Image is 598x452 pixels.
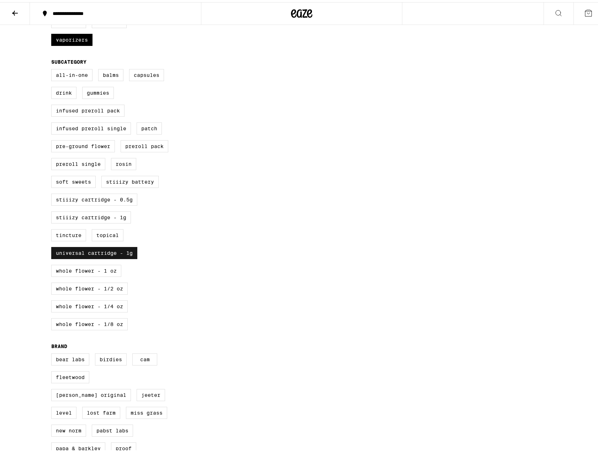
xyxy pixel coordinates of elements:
label: LEVEL [51,405,76,417]
label: STIIIZY Battery [101,174,159,186]
label: Whole Flower - 1/2 oz [51,280,128,293]
label: Fleetwood [51,369,89,381]
label: New Norm [51,422,86,435]
label: Infused Preroll Pack [51,103,125,115]
label: All-In-One [51,67,92,79]
legend: Brand [51,341,67,347]
label: Jeeter [137,387,165,399]
label: Topical [92,227,123,239]
label: Patch [137,120,162,132]
label: Birdies [95,351,127,363]
label: Whole Flower - 1 oz [51,263,121,275]
label: Capsules [129,67,164,79]
label: Drink [51,85,76,97]
label: Pre-ground Flower [51,138,115,150]
span: Hi. Need any help? [4,5,51,11]
label: Miss Grass [126,405,167,417]
label: Universal Cartridge - 1g [51,245,137,257]
label: Tincture [51,227,86,239]
label: CAM [132,351,157,363]
label: Bear Labs [51,351,89,363]
label: Gummies [82,85,114,97]
label: STIIIZY Cartridge - 0.5g [51,191,137,204]
label: Preroll Pack [121,138,168,150]
label: Balms [98,67,123,79]
legend: Subcategory [51,57,86,63]
label: Whole Flower - 1/8 oz [51,316,128,328]
label: Vaporizers [51,32,92,44]
label: [PERSON_NAME] Original [51,387,131,399]
label: Lost Farm [82,405,120,417]
label: Infused Preroll Single [51,120,131,132]
label: Preroll Single [51,156,105,168]
label: STIIIZY Cartridge - 1g [51,209,131,221]
label: Whole Flower - 1/4 oz [51,298,128,310]
label: Pabst Labs [92,422,133,435]
label: Soft Sweets [51,174,96,186]
label: Rosin [111,156,136,168]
